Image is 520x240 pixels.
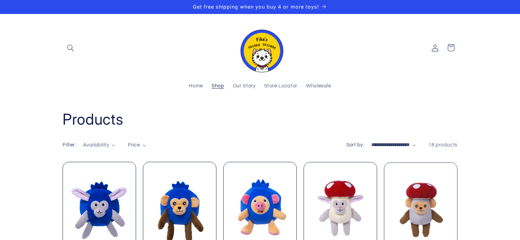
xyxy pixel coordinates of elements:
span: 18 products [428,142,457,147]
summary: Price [128,141,146,149]
span: Store Locator [264,83,297,89]
span: Price [128,142,140,147]
a: Wholesale [302,79,335,94]
img: Fika's Freaky Friends [236,24,284,72]
span: Home [189,83,203,89]
span: Wholesale [306,83,331,89]
span: Shop [212,83,224,89]
span: Get free shipping when you buy 4 or more toys! [193,4,319,10]
span: Availability [83,142,109,147]
span: Our Story [233,83,256,89]
summary: Search [63,40,78,56]
a: Shop [207,79,228,94]
a: Fika's Freaky Friends [234,21,287,75]
label: Sort by: [346,142,364,147]
a: Store Locator [260,79,302,94]
a: Our Story [228,79,260,94]
summary: Availability (0 selected) [83,141,115,149]
h2: Filter: [63,141,76,149]
h1: Products [63,110,457,129]
a: Home [185,79,208,94]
